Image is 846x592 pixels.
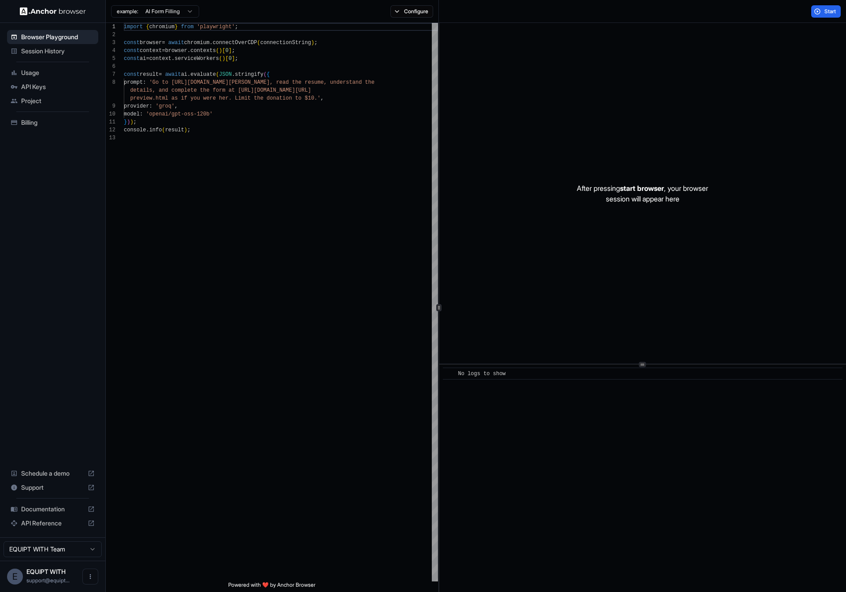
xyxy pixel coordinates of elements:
span: { [267,71,270,78]
span: Start [824,8,837,15]
span: : [143,79,146,86]
span: connectOverCDP [213,40,257,46]
div: Browser Playground [7,30,98,44]
span: , [174,103,178,109]
div: 9 [106,102,115,110]
span: API Reference [21,519,84,528]
div: E [7,569,23,585]
span: evaluate [190,71,216,78]
span: ) [127,119,130,125]
div: 2 [106,31,115,39]
span: ( [219,56,222,62]
span: support@equiptwith.com [26,577,70,584]
span: } [174,24,178,30]
span: ( [216,48,219,54]
span: prompt [124,79,143,86]
span: ) [311,40,314,46]
span: ( [216,71,219,78]
span: ; [187,127,190,133]
span: details, and complete the form at [URL] [130,87,254,93]
div: 11 [106,118,115,126]
span: ) [219,48,222,54]
span: const [124,56,140,62]
span: chromium [149,24,175,30]
span: browser [165,48,187,54]
span: Support [21,483,84,492]
div: API Keys [7,80,98,94]
span: import [124,24,143,30]
span: model [124,111,140,117]
span: : [149,103,152,109]
span: , [320,95,323,101]
span: 0 [225,48,228,54]
div: API Reference [7,516,98,530]
span: start browser [620,184,664,193]
span: context [140,48,162,54]
span: Billing [21,118,95,127]
span: = [162,48,165,54]
img: Anchor Logo [20,7,86,15]
span: ai [140,56,146,62]
span: ( [162,127,165,133]
div: Schedule a demo [7,466,98,480]
span: provider [124,103,149,109]
span: serviceWorkers [174,56,219,62]
span: ) [184,127,187,133]
span: Schedule a demo [21,469,84,478]
div: Documentation [7,502,98,516]
span: 'groq' [156,103,174,109]
span: = [146,56,149,62]
span: ​ [447,369,452,378]
span: ] [232,56,235,62]
span: . [187,48,190,54]
span: const [124,71,140,78]
span: Project [21,97,95,105]
span: [DOMAIN_NAME][URL] [254,87,311,93]
div: 3 [106,39,115,47]
span: Powered with ❤️ by Anchor Browser [228,581,315,592]
span: ) [222,56,225,62]
span: ; [235,24,238,30]
span: [ [222,48,225,54]
span: Usage [21,68,95,77]
span: [ [225,56,228,62]
span: 'playwright' [197,24,235,30]
span: 'Go to [URL][DOMAIN_NAME][PERSON_NAME], re [149,79,282,86]
button: Start [811,5,841,18]
span: ( [257,40,260,46]
span: No logs to show [458,371,506,377]
p: After pressing , your browser session will appear here [577,183,708,204]
span: result [165,127,184,133]
span: ; [134,119,137,125]
span: chromium [184,40,210,46]
span: . [187,71,190,78]
div: Usage [7,66,98,80]
div: 13 [106,134,115,142]
div: 7 [106,71,115,78]
span: ; [235,56,238,62]
span: . [209,40,212,46]
span: console [124,127,146,133]
span: Documentation [21,505,84,514]
span: n to $10.' [289,95,320,101]
span: . [146,127,149,133]
div: Session History [7,44,98,58]
span: . [171,56,174,62]
span: await [165,71,181,78]
span: 'openai/gpt-oss-120b' [146,111,212,117]
span: connectionString [260,40,311,46]
div: 5 [106,55,115,63]
div: Billing [7,115,98,130]
span: ( [263,71,267,78]
span: example: [117,8,138,15]
div: 4 [106,47,115,55]
span: ) [130,119,133,125]
span: ; [232,48,235,54]
span: 0 [229,56,232,62]
span: Browser Playground [21,33,95,41]
span: from [181,24,194,30]
span: EQUIPT WITH [26,568,66,575]
div: 6 [106,63,115,71]
span: = [162,40,165,46]
span: preview.html as if you were her. Limit the donatio [130,95,289,101]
